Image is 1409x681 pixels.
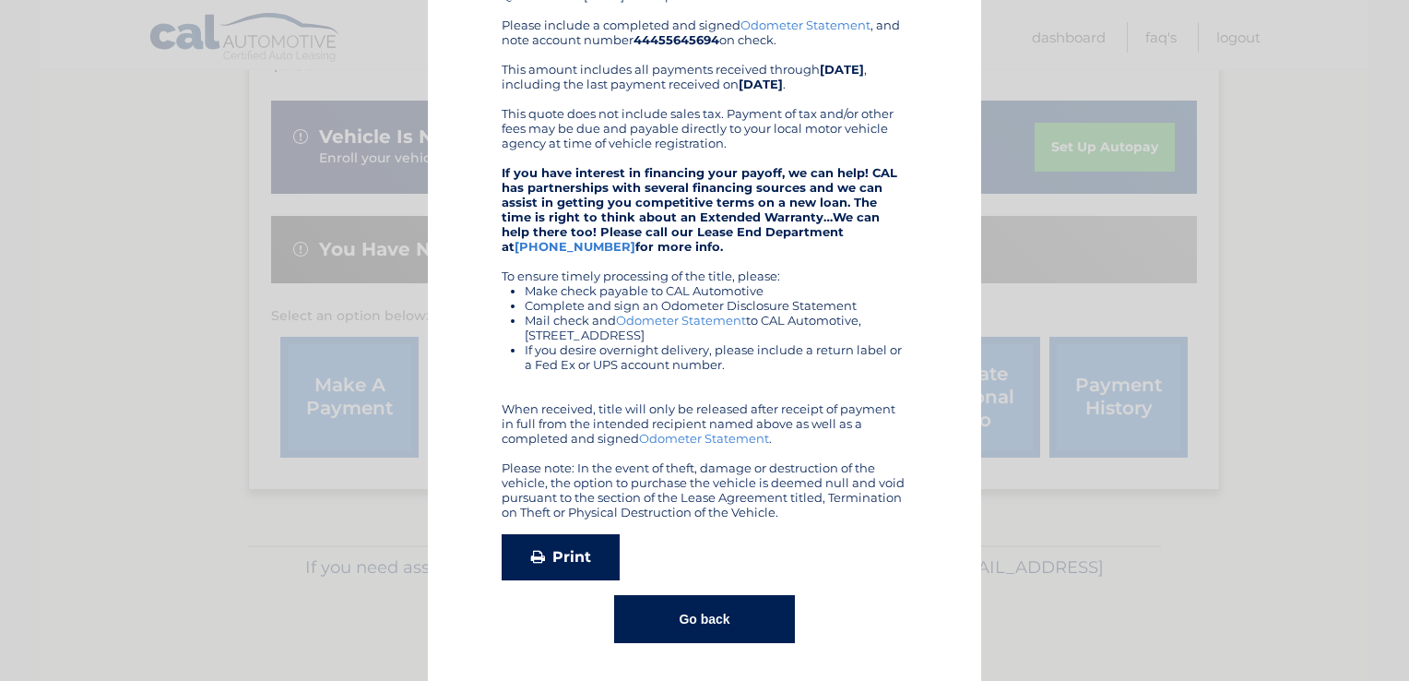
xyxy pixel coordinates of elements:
b: 44455645694 [633,32,719,47]
a: Odometer Statement [639,431,769,446]
li: Make check payable to CAL Automotive [525,283,907,298]
button: Go back [614,595,794,643]
div: Please include a completed and signed , and note account number on check. This amount includes al... [502,18,907,520]
li: Mail check and to CAL Automotive, [STREET_ADDRESS] [525,313,907,342]
strong: If you have interest in financing your payoff, we can help! CAL has partnerships with several fin... [502,165,897,254]
a: [PHONE_NUMBER] [515,239,635,254]
b: [DATE] [820,62,864,77]
a: Print [502,534,620,580]
li: If you desire overnight delivery, please include a return label or a Fed Ex or UPS account number. [525,342,907,372]
li: Complete and sign an Odometer Disclosure Statement [525,298,907,313]
b: [DATE] [739,77,783,91]
a: Odometer Statement [740,18,870,32]
a: Odometer Statement [616,313,746,328]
